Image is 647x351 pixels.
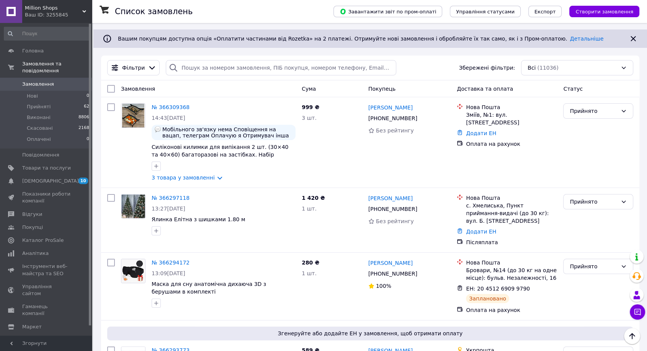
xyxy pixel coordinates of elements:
div: с. Хмелиська, Пункт приймання-видачі (до 30 кг): вул. Б. [STREET_ADDRESS] [466,202,557,225]
a: [PERSON_NAME] [368,194,413,202]
span: Cума [302,86,316,92]
div: Прийнято [570,107,618,115]
span: Мобільного зв'язку нема Сповіщення на вацап, телеграм Оплачую я Отримувач інша людина [162,126,292,139]
span: Аналітика [22,250,49,257]
span: 2168 [78,125,89,132]
div: Оплата на рахунок [466,306,557,314]
span: Без рейтингу [376,127,414,134]
span: 14:43[DATE] [152,115,185,121]
span: 62 [84,103,89,110]
img: Фото товару [121,194,145,218]
span: 1 420 ₴ [302,195,325,201]
span: 0 [87,136,89,143]
div: Бровари, №14 (до 30 кг на одне місце): бульв. Незалежності, 16 [466,266,557,282]
input: Пошук [4,27,90,41]
span: 13:27[DATE] [152,206,185,212]
img: Фото товару [122,104,144,127]
input: Пошук за номером замовлення, ПІБ покупця, номером телефону, Email, номером накладної [166,60,396,75]
span: Замовлення та повідомлення [22,60,92,74]
a: Додати ЕН [466,130,496,136]
a: № 366294172 [152,260,190,266]
span: Каталог ProSale [22,237,64,244]
span: Відгуки [22,211,42,218]
span: Замовлення [22,81,54,88]
span: 3 шт. [302,115,317,121]
a: Фото товару [121,194,145,219]
span: Повідомлення [22,152,59,158]
a: [PERSON_NAME] [368,259,413,267]
a: Силіконові килимки для випікання 2 шт. (30×40 та 40×60) багаторазові на застібках. Набір килимків... [152,144,288,165]
a: № 366297118 [152,195,190,201]
button: Завантажити звіт по пром-оплаті [333,6,442,17]
span: 13:09[DATE] [152,270,185,276]
div: Нова Пошта [466,194,557,202]
div: [PHONE_NUMBER] [367,268,419,279]
button: Управління статусами [450,6,521,17]
img: Фото товару [121,259,145,283]
span: Покупець [368,86,395,92]
span: Завантажити звіт по пром-оплаті [340,8,436,15]
button: Експорт [528,6,562,17]
span: Фільтри [122,64,145,72]
span: Збережені фільтри: [459,64,515,72]
span: Прийняті [27,103,51,110]
div: Нова Пошта [466,259,557,266]
button: Чат з покупцем [630,304,645,320]
span: ЕН: 20 4512 6909 9790 [466,286,530,292]
span: [DEMOGRAPHIC_DATA] [22,178,79,184]
span: Маркет [22,323,42,330]
span: Показники роботи компанії [22,191,71,204]
span: Million Shops [25,5,82,11]
a: 3 товара у замовленні [152,175,215,181]
span: Головна [22,47,44,54]
a: Фото товару [121,259,145,283]
span: Товари та послуги [22,165,71,171]
a: № 366309368 [152,104,190,110]
a: Ялинка Елітна з шишками 1.80 м [152,216,245,222]
span: 100% [376,283,391,289]
div: Нова Пошта [466,103,557,111]
a: Маска для сну анатомічна дихаюча 3D з берушами в комплекті [152,281,266,295]
button: Наверх [624,328,640,344]
a: [PERSON_NAME] [368,104,413,111]
div: [PHONE_NUMBER] [367,113,419,124]
span: 280 ₴ [302,260,319,266]
span: 10 [78,178,88,184]
div: Заплановано [466,294,509,303]
span: Виконані [27,114,51,121]
div: Прийнято [570,262,618,271]
a: Фото товару [121,103,145,128]
span: Нові [27,93,38,100]
span: Покупці [22,224,43,231]
span: Інструменти веб-майстра та SEO [22,263,71,277]
span: Оплачені [27,136,51,143]
a: Створити замовлення [562,8,639,14]
div: Прийнято [570,198,618,206]
span: Експорт [534,9,556,15]
div: Ваш ID: 3255845 [25,11,92,18]
span: Згенеруйте або додайте ЕН у замовлення, щоб отримати оплату [110,330,630,337]
span: 0 [87,93,89,100]
div: Зміїв, №1: вул. [STREET_ADDRESS] [466,111,557,126]
span: 8806 [78,114,89,121]
div: Оплата на рахунок [466,140,557,148]
div: [PHONE_NUMBER] [367,204,419,214]
span: Без рейтингу [376,218,414,224]
button: Створити замовлення [569,6,639,17]
span: Гаманець компанії [22,303,71,317]
span: 1 шт. [302,206,317,212]
span: Всі [528,64,536,72]
span: 999 ₴ [302,104,319,110]
span: (11036) [537,65,558,71]
span: Статус [563,86,583,92]
span: Замовлення [121,86,155,92]
h1: Список замовлень [115,7,193,16]
img: :speech_balloon: [155,126,161,132]
div: Післяплата [466,238,557,246]
span: Управління статусами [456,9,515,15]
span: Створити замовлення [575,9,633,15]
span: Управління сайтом [22,283,71,297]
